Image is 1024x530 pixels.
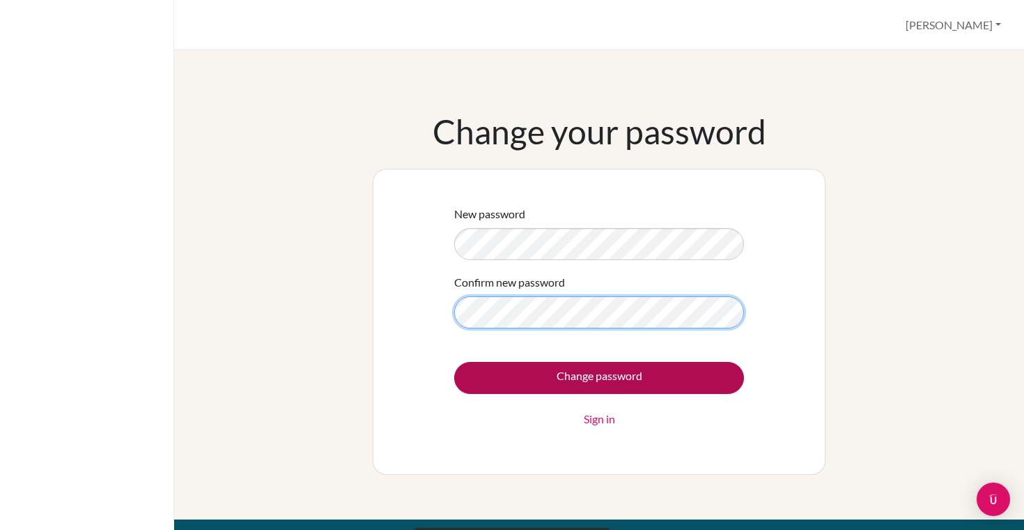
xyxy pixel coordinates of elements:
a: Sign in [584,411,615,427]
h1: Change your password [433,112,766,152]
button: [PERSON_NAME] [899,12,1007,38]
label: Confirm new password [454,274,565,291]
div: Open Intercom Messenger [977,483,1010,516]
input: Change password [454,362,744,394]
label: New password [454,206,525,222]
